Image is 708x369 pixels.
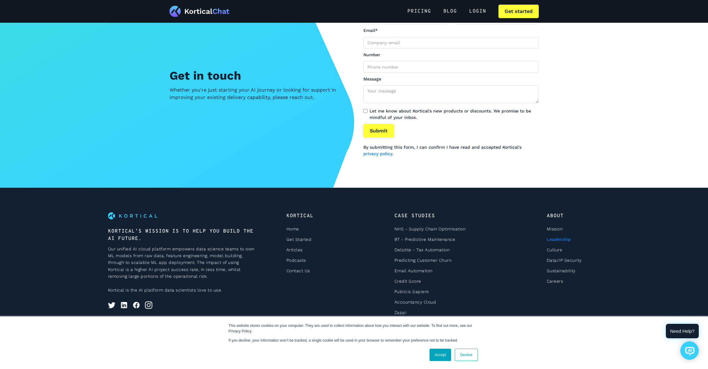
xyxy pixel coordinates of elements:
a: Pricing [401,5,437,18]
a: Leadership [547,237,571,242]
a: Contact Us [286,268,310,273]
label: Number [363,52,539,58]
a: Publicis Sapient [394,289,429,294]
h2: Get in touch [170,68,345,83]
div: Case Studies [394,212,435,220]
div: Our unified AI cloud platform empowers data science teams to own ML models from raw data, feature... [108,245,256,294]
label: Email* [363,27,539,34]
div: ABOUT [547,212,564,220]
span: Let me know about Kortical's new products or discounts. We promise to be mindful of your inbox. [370,108,539,121]
p: This website stores cookies on your computer. They are used to collect information about how you ... [229,323,480,334]
input: Phone number [363,61,539,73]
a: Get Started [286,237,312,242]
input: Company email [363,37,539,49]
a: Articles [286,247,303,252]
div: Kortical [286,212,314,220]
img: Kortical logo [108,212,157,219]
a: Culture [547,247,562,252]
a: Predicting Customer Churn [394,258,452,263]
a: Mission [547,226,563,231]
a: Zappi [394,310,407,315]
input: Let me know about Kortical's new products or discounts. We promise to be mindful of your inbox. [363,109,367,113]
a: BLOG [437,5,463,18]
a: Data/IP Security [547,258,582,263]
a: NHS - Supply Chain Optimisation [394,226,466,231]
a: Sustainability [547,268,576,273]
div: Whether you're just starting your AI journey or looking for support in improving your existing de... [170,86,345,101]
a: Careers [547,279,563,284]
div: KORTICAL’S MISSION IS TO HELP YOU BUILD THE AI FUTURE. [108,228,256,242]
a: Home [286,226,299,231]
a: Accountancy Cloud [394,300,436,304]
input: Submit [363,124,394,138]
a: BT - Predictive Maintenance [394,237,455,242]
a: Podcasts [286,258,306,263]
a: Get started [498,5,539,18]
a: Login [463,5,492,18]
label: Message [363,76,539,82]
a: Credit Score [394,279,421,284]
a: privacy policy [363,151,392,157]
a: Deloitte - Tax Automation [394,247,450,252]
p: If you decline, your information won’t be tracked, a single cookie will be used in your browser t... [229,338,480,343]
a: Email Automation [394,268,433,273]
a: Decline [455,349,478,361]
div: By submitting this form, I can confirm I have read and accepted Kortical's . [363,138,539,157]
a: Accept [430,349,451,361]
